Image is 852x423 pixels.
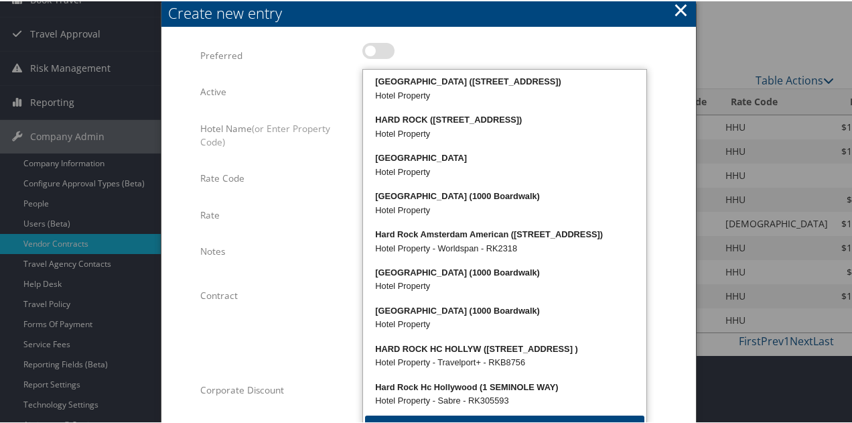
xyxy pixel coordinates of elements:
[365,202,644,216] div: Hotel Property
[365,265,644,278] div: [GEOGRAPHIC_DATA] (1000 Boardwalk)
[365,150,644,164] div: [GEOGRAPHIC_DATA]
[200,282,352,307] label: Contract
[200,237,352,263] label: Notes
[200,115,352,154] label: Hotel Name
[365,393,644,406] div: Hotel Property - Sabre - RK305593
[365,188,644,202] div: [GEOGRAPHIC_DATA] (1000 Boardwalk)
[365,241,644,254] div: Hotel Property - Worldspan - RK2318
[365,278,644,292] div: Hotel Property
[200,78,352,103] label: Active
[200,42,352,67] label: Preferred
[365,355,644,368] div: Hotel Property - Travelport+ - RKB8756
[200,121,330,147] span: (or Enter Property Code)
[365,316,644,330] div: Hotel Property
[365,227,644,240] div: Hard Rock Amsterdam American ([STREET_ADDRESS])
[365,341,644,355] div: HARD ROCK HC HOLLYW ([STREET_ADDRESS] )
[168,1,696,22] div: Create new entry
[200,376,352,402] label: Corporate Discount
[200,164,352,190] label: Rate Code
[365,164,644,178] div: Hotel Property
[200,201,352,227] label: Rate
[365,74,644,87] div: [GEOGRAPHIC_DATA] ([STREET_ADDRESS])
[365,126,644,139] div: Hotel Property
[365,303,644,316] div: [GEOGRAPHIC_DATA] (1000 Boardwalk)
[365,112,644,125] div: HARD ROCK ([STREET_ADDRESS])
[365,88,644,101] div: Hotel Property
[365,379,644,393] div: Hard Rock Hc Hollywood (1 SEMINOLE WAY)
